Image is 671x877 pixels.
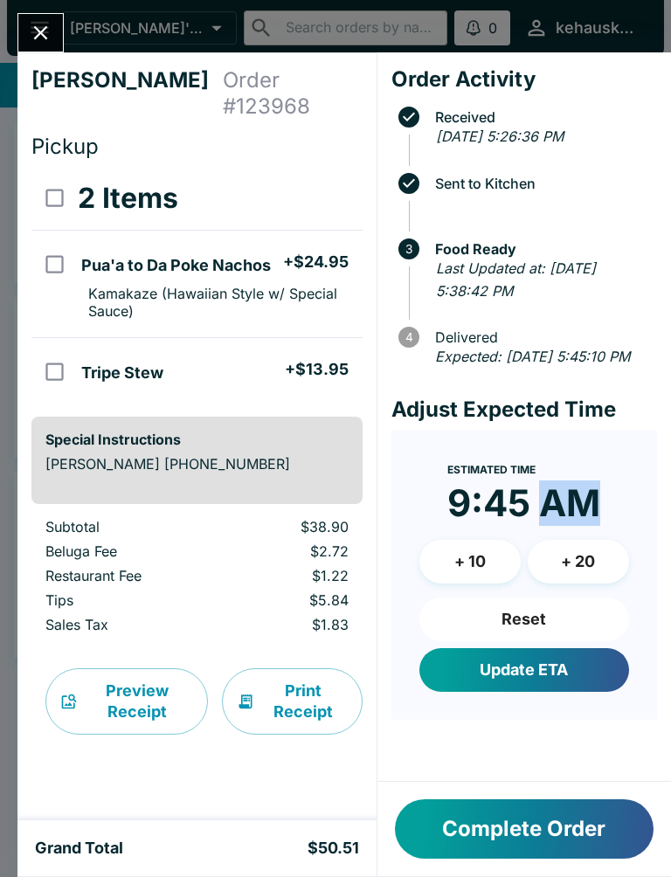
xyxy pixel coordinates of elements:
em: Last Updated at: [DATE] 5:38:42 PM [436,259,596,300]
em: [DATE] 5:26:36 PM [436,128,564,145]
p: $1.83 [231,616,348,633]
button: + 20 [528,540,629,584]
h5: + $13.95 [285,359,349,380]
p: [PERSON_NAME] [PHONE_NUMBER] [45,455,349,473]
h6: Special Instructions [45,431,349,448]
button: + 10 [419,540,521,584]
table: orders table [31,167,363,403]
button: Preview Receipt [45,668,208,735]
h5: $50.51 [308,838,359,859]
span: Food Ready [426,241,657,257]
p: Beluga Fee [45,542,203,560]
span: Pickup [31,134,99,159]
p: Subtotal [45,518,203,535]
h3: 2 Items [78,181,178,216]
time: 9:45 AM [447,480,600,526]
text: 3 [405,242,412,256]
em: Expected: [DATE] 5:45:10 PM [435,348,630,365]
p: $2.72 [231,542,348,560]
h4: Order Activity [391,66,657,93]
h5: + $24.95 [283,252,349,273]
h5: Tripe Stew [81,363,163,383]
h5: Grand Total [35,838,123,859]
span: Estimated Time [447,463,536,476]
button: Print Receipt [222,668,363,735]
h4: Adjust Expected Time [391,397,657,423]
h5: Pua'a to Da Poke Nachos [81,255,271,276]
h4: [PERSON_NAME] [31,67,223,120]
text: 4 [405,330,412,344]
button: Complete Order [395,799,654,859]
p: $38.90 [231,518,348,535]
p: Tips [45,591,203,609]
p: $5.84 [231,591,348,609]
p: Sales Tax [45,616,203,633]
table: orders table [31,518,363,640]
button: Update ETA [419,648,629,692]
p: Kamakaze (Hawaiian Style w/ Special Sauce) [88,285,348,320]
span: Delivered [426,329,657,345]
button: Close [18,14,63,52]
p: $1.22 [231,567,348,584]
button: Reset [419,597,629,641]
span: Sent to Kitchen [426,176,657,191]
p: Restaurant Fee [45,567,203,584]
h4: Order # 123968 [223,67,363,120]
span: Received [426,109,657,125]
